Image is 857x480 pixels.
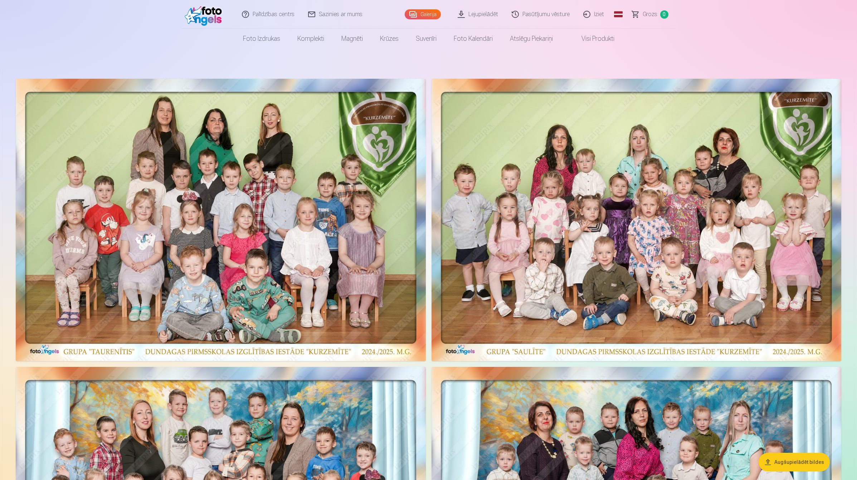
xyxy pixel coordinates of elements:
a: Galerija [405,9,441,19]
a: Komplekti [289,29,333,49]
span: Grozs [643,10,657,19]
span: 0 [660,10,668,19]
img: /fa1 [185,3,226,26]
a: Foto kalendāri [445,29,501,49]
a: Visi produkti [561,29,623,49]
a: Suvenīri [407,29,445,49]
a: Magnēti [333,29,371,49]
a: Foto izdrukas [234,29,289,49]
button: Augšupielādēt bildes [759,453,830,471]
a: Krūzes [371,29,407,49]
a: Atslēgu piekariņi [501,29,561,49]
